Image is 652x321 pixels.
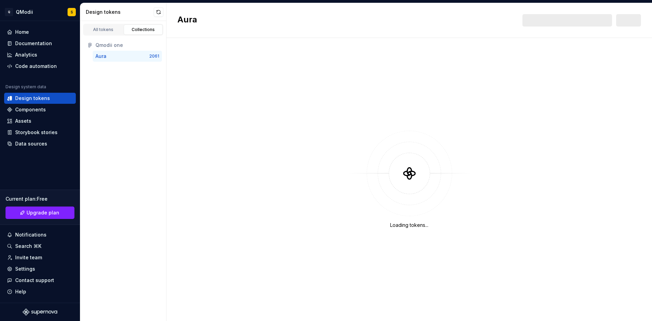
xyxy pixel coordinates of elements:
div: Loading tokens... [390,222,428,229]
div: 2061 [149,53,159,59]
a: Settings [4,263,76,274]
div: Invite team [15,254,42,261]
div: QModii [16,9,33,16]
div: Qmodii one [95,42,159,49]
div: Q [5,8,13,16]
div: Design system data [6,84,46,90]
div: Aura [95,53,106,60]
div: Home [15,29,29,36]
div: All tokens [86,27,121,32]
div: Contact support [15,277,54,284]
a: Storybook stories [4,127,76,138]
button: QQModiiS [1,4,79,19]
a: Upgrade plan [6,207,74,219]
div: Collections [126,27,161,32]
a: Design tokens [4,93,76,104]
button: Notifications [4,229,76,240]
span: Upgrade plan [27,209,59,216]
a: Analytics [4,49,76,60]
div: S [71,9,73,15]
a: Data sources [4,138,76,149]
div: Storybook stories [15,129,58,136]
div: Design tokens [15,95,50,102]
button: Help [4,286,76,297]
div: Current plan : Free [6,195,74,202]
div: Notifications [15,231,47,238]
a: Home [4,27,76,38]
div: Data sources [15,140,47,147]
div: Design tokens [86,9,154,16]
a: Assets [4,116,76,127]
a: Components [4,104,76,115]
div: Search ⌘K [15,243,41,250]
div: Analytics [15,51,37,58]
h2: Aura [177,14,197,27]
div: Documentation [15,40,52,47]
a: Documentation [4,38,76,49]
div: Help [15,288,26,295]
a: Invite team [4,252,76,263]
div: Components [15,106,46,113]
div: Assets [15,118,31,124]
button: Aura2061 [93,51,162,62]
a: Code automation [4,61,76,72]
svg: Supernova Logo [23,309,57,315]
button: Search ⌘K [4,241,76,252]
button: Contact support [4,275,76,286]
div: Code automation [15,63,57,70]
div: Settings [15,265,35,272]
